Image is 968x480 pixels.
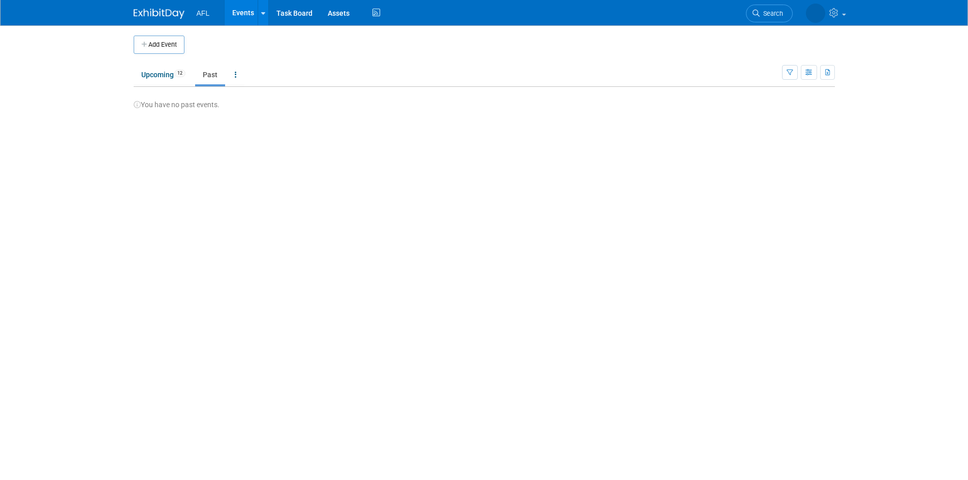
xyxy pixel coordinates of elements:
[134,36,184,54] button: Add Event
[746,5,793,22] a: Search
[806,4,825,23] img: Kinnidy Orr
[197,9,210,17] span: AFL
[134,65,193,84] a: Upcoming12
[134,101,220,109] span: You have no past events.
[195,65,225,84] a: Past
[134,9,184,19] img: ExhibitDay
[174,70,185,77] span: 12
[760,10,783,17] span: Search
